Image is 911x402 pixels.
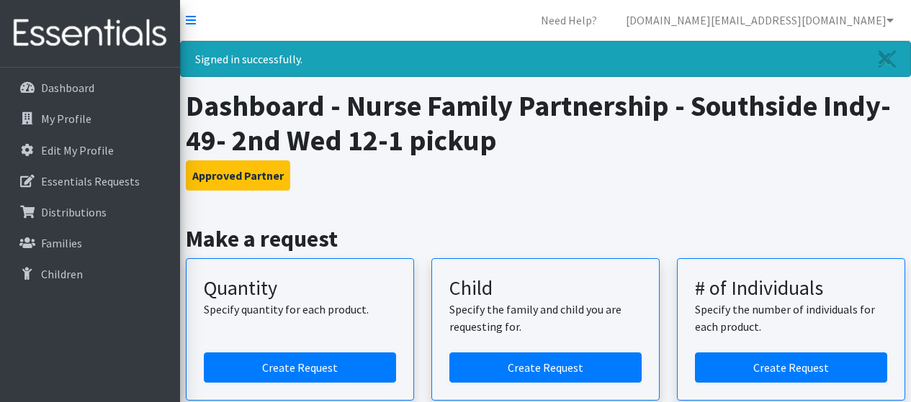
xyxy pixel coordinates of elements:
[186,88,906,157] h1: Dashboard - Nurse Family Partnership - Southside Indy-49- 2nd Wed 12-1 pickup
[6,104,174,133] a: My Profile
[204,276,396,301] h3: Quantity
[695,301,887,335] p: Specify the number of individuals for each product.
[41,111,91,126] p: My Profile
[6,229,174,257] a: Families
[41,267,83,281] p: Children
[6,167,174,196] a: Essentials Requests
[41,205,107,219] p: Distributions
[41,81,94,95] p: Dashboard
[204,352,396,383] a: Create a request by quantity
[449,301,642,335] p: Specify the family and child you are requesting for.
[449,276,642,301] h3: Child
[614,6,905,35] a: [DOMAIN_NAME][EMAIL_ADDRESS][DOMAIN_NAME]
[186,225,906,252] h2: Make a request
[6,9,174,58] img: HumanEssentials
[204,301,396,318] p: Specify quantity for each product.
[864,42,910,76] a: Close
[180,41,911,77] div: Signed in successfully.
[529,6,609,35] a: Need Help?
[695,352,887,383] a: Create a request by number of individuals
[6,260,174,288] a: Children
[6,198,174,227] a: Distributions
[449,352,642,383] a: Create a request for a child or family
[6,73,174,102] a: Dashboard
[186,160,290,191] button: Approved Partner
[41,174,140,188] p: Essentials Requests
[695,276,887,301] h3: # of Individuals
[6,136,174,165] a: Edit My Profile
[41,236,82,250] p: Families
[41,143,114,157] p: Edit My Profile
